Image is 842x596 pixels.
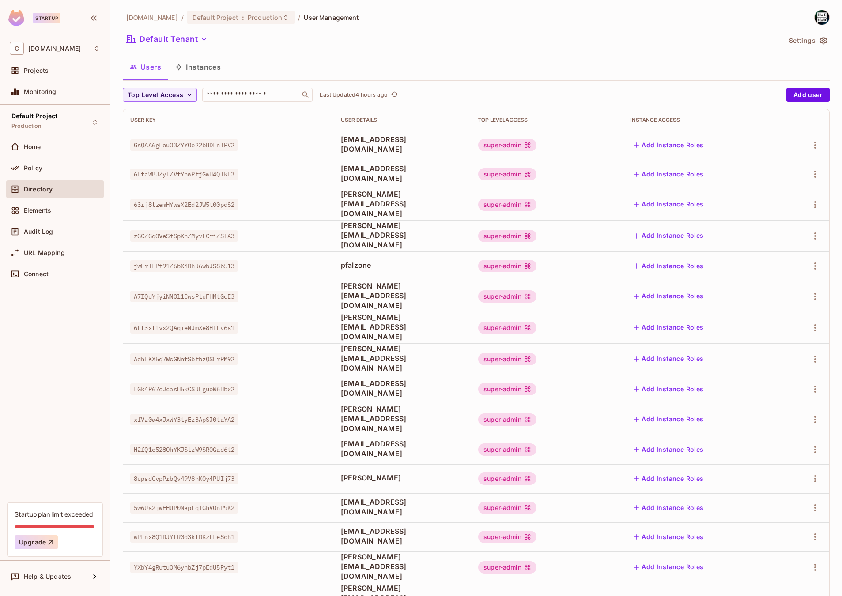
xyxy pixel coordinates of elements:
span: URL Mapping [24,249,65,256]
span: User Management [304,13,359,22]
span: Click to refresh data [388,90,400,100]
button: Top Level Access [123,88,197,102]
span: [PERSON_NAME][EMAIL_ADDRESS][DOMAIN_NAME] [341,189,464,218]
div: User Details [341,116,464,124]
button: Default Tenant [123,32,211,46]
span: [EMAIL_ADDRESS][DOMAIN_NAME] [341,379,464,398]
div: Top Level Access [478,116,616,124]
span: Projects [24,67,49,74]
button: Add Instance Roles [630,289,707,304]
span: Production [11,123,42,130]
div: super-admin [478,531,536,543]
span: : [242,14,245,21]
div: super-admin [478,472,536,485]
button: Add Instance Roles [630,501,707,515]
div: super-admin [478,230,536,242]
button: Add Instance Roles [630,412,707,427]
button: Add Instance Roles [630,442,707,457]
img: William Connelly [815,10,829,25]
button: Add Instance Roles [630,259,707,273]
span: pfalzone [341,260,464,270]
span: [EMAIL_ADDRESS][DOMAIN_NAME] [341,164,464,183]
div: Instance Access [630,116,773,124]
span: [PERSON_NAME][EMAIL_ADDRESS][DOMAIN_NAME] [341,281,464,310]
li: / [181,13,184,22]
span: [PERSON_NAME][EMAIL_ADDRESS][DOMAIN_NAME] [341,404,464,433]
button: Add Instance Roles [630,198,707,212]
button: Add user [786,88,830,102]
span: Default Project [11,112,57,120]
span: 63rj8tzemHYwsX2Ed2JW5t00pdS2 [130,199,238,210]
span: [EMAIL_ADDRESS][DOMAIN_NAME] [341,526,464,546]
li: / [298,13,300,22]
span: Directory [24,186,53,193]
div: super-admin [478,168,536,180]
div: super-admin [478,443,536,456]
span: [EMAIL_ADDRESS][DOMAIN_NAME] [341,497,464,517]
div: super-admin [478,290,536,303]
button: Add Instance Roles [630,472,707,486]
button: Add Instance Roles [630,382,707,396]
span: Audit Log [24,228,53,235]
div: super-admin [478,353,536,365]
button: Add Instance Roles [630,560,707,574]
div: super-admin [478,322,536,334]
button: Add Instance Roles [630,530,707,544]
span: xfVz0a4xJxWY3tyEz3ApSJ0taYA2 [130,414,238,425]
div: User Key [130,116,327,124]
span: [PERSON_NAME][EMAIL_ADDRESS][DOMAIN_NAME] [341,344,464,373]
img: SReyMgAAAABJRU5ErkJggg== [8,10,24,26]
button: refresh [389,90,400,100]
div: super-admin [478,199,536,211]
button: Add Instance Roles [630,138,707,152]
span: H2fQ1o528OhYKJStzW9SR0Gad6t2 [130,444,238,455]
span: [EMAIL_ADDRESS][DOMAIN_NAME] [341,135,464,154]
span: [EMAIL_ADDRESS][DOMAIN_NAME] [341,439,464,458]
span: 5w6Us2jwFHUP0NapLqlGhVOnP9K2 [130,502,238,514]
span: Help & Updates [24,573,71,580]
span: wPLnx8Q1DJYLR0d3ktDKzLLeSoh1 [130,531,238,543]
span: Connect [24,270,49,277]
div: Startup [33,13,60,23]
span: Top Level Access [128,90,183,101]
span: 6Lt3xttvx2QAqieNJmXe8HlLv6s1 [130,322,238,334]
span: refresh [391,90,398,99]
div: super-admin [478,260,536,272]
span: A7IQdYjyiNNOl1CwsPtuFHMtGeE3 [130,291,238,302]
button: Add Instance Roles [630,321,707,335]
span: C [10,42,24,55]
span: jwFrILPf91Z6bXiDhJ6wbJS8b513 [130,260,238,272]
div: super-admin [478,561,536,574]
button: Instances [168,56,228,78]
span: zGCZGq0VeSfSpKnZMyvLCriZSlA3 [130,230,238,242]
span: Workspace: chalkboard.io [28,45,81,52]
p: Last Updated 4 hours ago [320,91,387,98]
div: super-admin [478,383,536,395]
span: LGk4R67eJcasH5kCSJEguoW6Hbx2 [130,383,238,395]
span: the active workspace [126,13,178,22]
span: [PERSON_NAME][EMAIL_ADDRESS][DOMAIN_NAME] [341,312,464,341]
button: Upgrade [15,535,58,549]
span: Home [24,143,41,150]
div: super-admin [478,502,536,514]
span: AdhEKX5q7WcGNntSbfbzQSFrRM92 [130,353,238,365]
span: GsQAA6gLouO3ZYYOe22bBDLnlPV2 [130,139,238,151]
button: Add Instance Roles [630,352,707,366]
div: super-admin [478,139,536,151]
span: Policy [24,165,42,172]
span: 6EtaWBJZylZVtYhwPfjGwH4QlkE3 [130,169,238,180]
span: [PERSON_NAME] [341,473,464,483]
span: Monitoring [24,88,57,95]
span: [PERSON_NAME][EMAIL_ADDRESS][DOMAIN_NAME] [341,221,464,250]
span: Default Project [193,13,238,22]
span: 8upsdCvpPrbQv49V8hKOy4PUIj73 [130,473,238,484]
div: super-admin [478,413,536,426]
div: Startup plan limit exceeded [15,510,93,518]
span: Production [248,13,282,22]
button: Add Instance Roles [630,167,707,181]
span: [PERSON_NAME][EMAIL_ADDRESS][DOMAIN_NAME] [341,552,464,581]
span: Elements [24,207,51,214]
span: YXbY4gRutuOM6ynbZj7pEdU5Pyt1 [130,562,238,573]
button: Add Instance Roles [630,229,707,243]
button: Settings [785,34,830,48]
